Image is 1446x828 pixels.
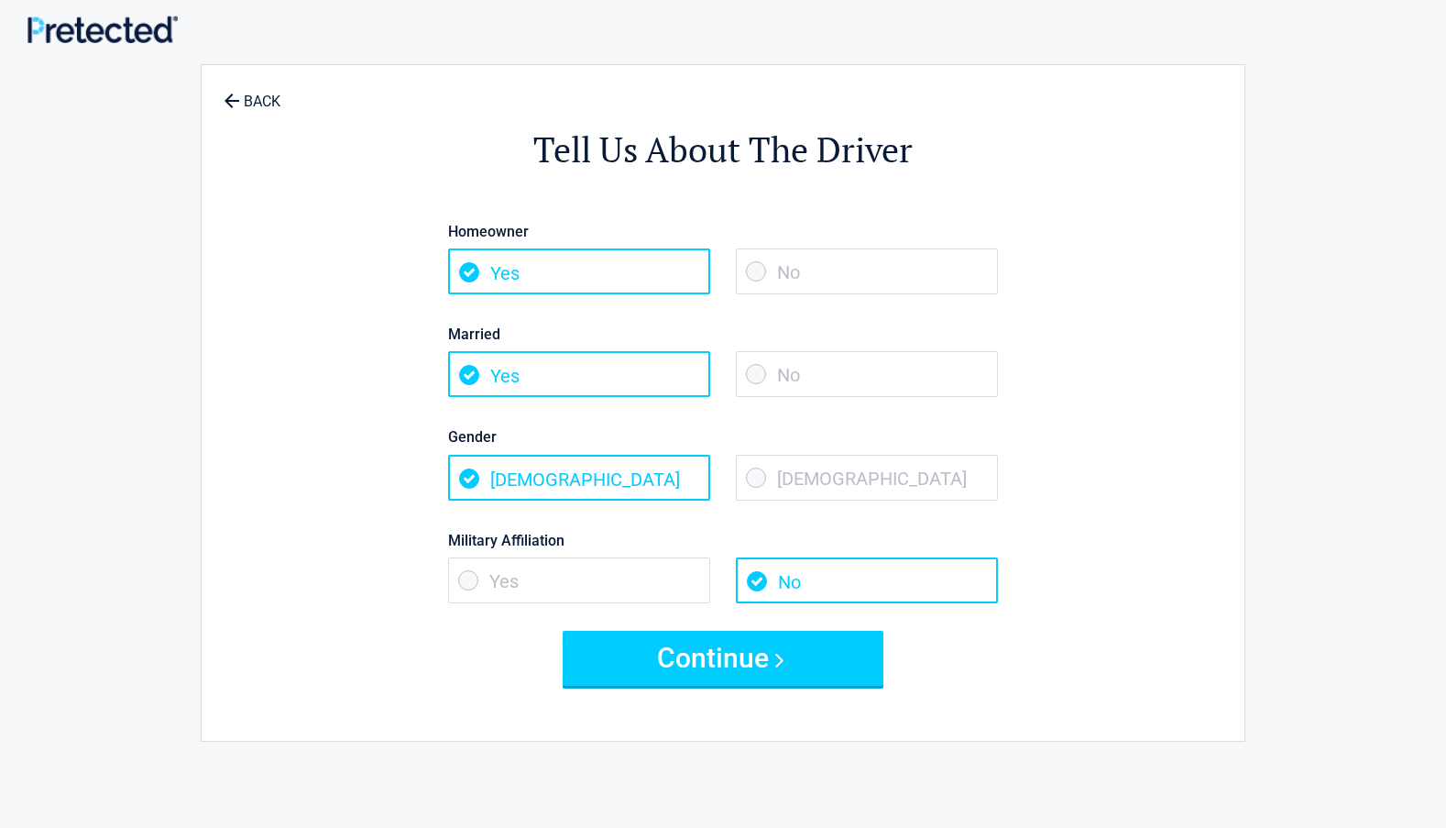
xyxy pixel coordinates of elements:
[736,455,998,501] span: [DEMOGRAPHIC_DATA]
[448,425,998,449] label: Gender
[448,455,710,501] span: [DEMOGRAPHIC_DATA]
[27,16,178,43] img: Main Logo
[448,351,710,397] span: Yes
[736,351,998,397] span: No
[448,219,998,244] label: Homeowner
[448,248,710,294] span: Yes
[563,631,883,686] button: Continue
[736,248,998,294] span: No
[448,558,710,603] span: Yes
[302,127,1144,173] h2: Tell Us About The Driver
[448,322,998,347] label: Married
[448,528,998,553] label: Military Affiliation
[736,558,998,603] span: No
[220,77,284,109] a: BACK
